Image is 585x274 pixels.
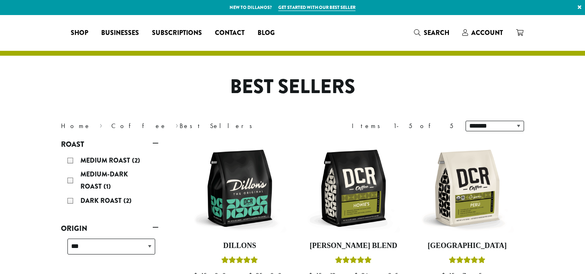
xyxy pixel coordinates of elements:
span: Dark Roast [80,196,123,205]
span: Shop [71,28,88,38]
span: › [100,118,102,131]
span: Account [471,28,503,37]
span: › [175,118,178,131]
span: Subscriptions [152,28,202,38]
h4: [PERSON_NAME] Blend [307,241,400,250]
img: DCR-12oz-FTO-Peru-Stock-scaled.png [420,141,514,235]
a: Get started with our best seller [278,4,355,11]
a: Coffee [111,122,167,130]
div: Roast [61,151,158,211]
span: Contact [215,28,245,38]
div: Rated 4.83 out of 5 [449,255,485,267]
span: (1) [104,182,111,191]
a: Origin [61,222,158,235]
a: Shop [64,26,95,39]
div: Rated 4.67 out of 5 [335,255,372,267]
h1: Best Sellers [55,75,530,99]
h4: [GEOGRAPHIC_DATA] [420,241,514,250]
a: Home [61,122,91,130]
div: Rated 5.00 out of 5 [221,255,258,267]
span: Medium-Dark Roast [80,170,128,191]
span: Blog [258,28,275,38]
span: (2) [132,156,140,165]
a: Search [407,26,456,39]
h4: Dillons [193,241,286,250]
span: Medium Roast [80,156,132,165]
img: DCR-12oz-Howies-Stock-scaled.png [307,141,400,235]
span: Search [424,28,449,37]
span: (2) [123,196,132,205]
div: Origin [61,235,158,264]
nav: Breadcrumb [61,121,280,131]
a: Roast [61,137,158,151]
span: Businesses [101,28,139,38]
div: Items 1-5 of 5 [352,121,453,131]
img: DCR-12oz-Dillons-Stock-scaled.png [193,141,286,235]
